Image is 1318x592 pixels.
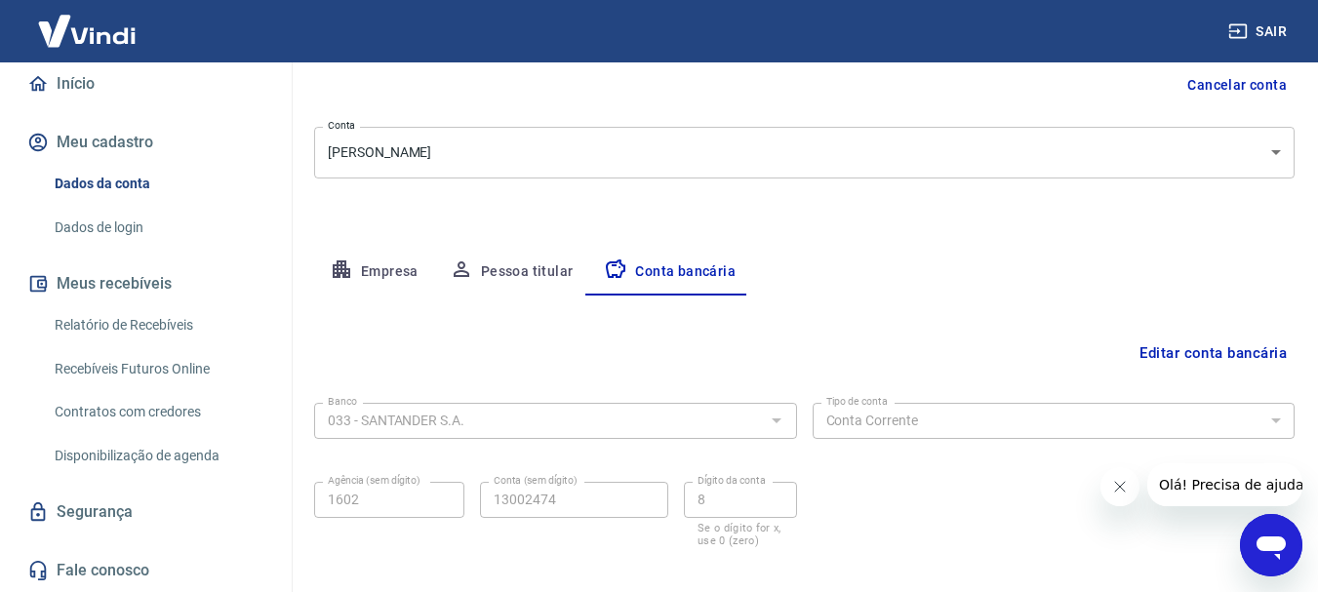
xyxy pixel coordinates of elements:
button: Empresa [314,249,434,296]
button: Meu cadastro [23,121,268,164]
a: Relatório de Recebíveis [47,305,268,345]
button: Meus recebíveis [23,262,268,305]
button: Sair [1224,14,1295,50]
a: Dados da conta [47,164,268,204]
button: Conta bancária [588,249,751,296]
label: Dígito da conta [698,473,766,488]
span: Olá! Precisa de ajuda? [12,14,164,29]
a: Dados de login [47,208,268,248]
a: Fale conosco [23,549,268,592]
label: Tipo de conta [826,394,888,409]
label: Conta (sem dígito) [494,473,578,488]
label: Conta [328,118,355,133]
a: Segurança [23,491,268,533]
img: Vindi [23,1,150,60]
a: Disponibilização de agenda [47,436,268,476]
button: Pessoa titular [434,249,589,296]
a: Início [23,62,268,105]
label: Banco [328,394,357,409]
a: Contratos com credores [47,392,268,432]
label: Agência (sem dígito) [328,473,420,488]
iframe: Mensagem da empresa [1147,463,1302,506]
button: Editar conta bancária [1132,335,1295,372]
p: Se o dígito for x, use 0 (zero) [698,522,783,547]
iframe: Botão para abrir a janela de mensagens [1240,514,1302,576]
button: Cancelar conta [1179,67,1295,103]
a: Recebíveis Futuros Online [47,349,268,389]
div: [PERSON_NAME] [314,127,1295,178]
iframe: Fechar mensagem [1100,467,1139,506]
